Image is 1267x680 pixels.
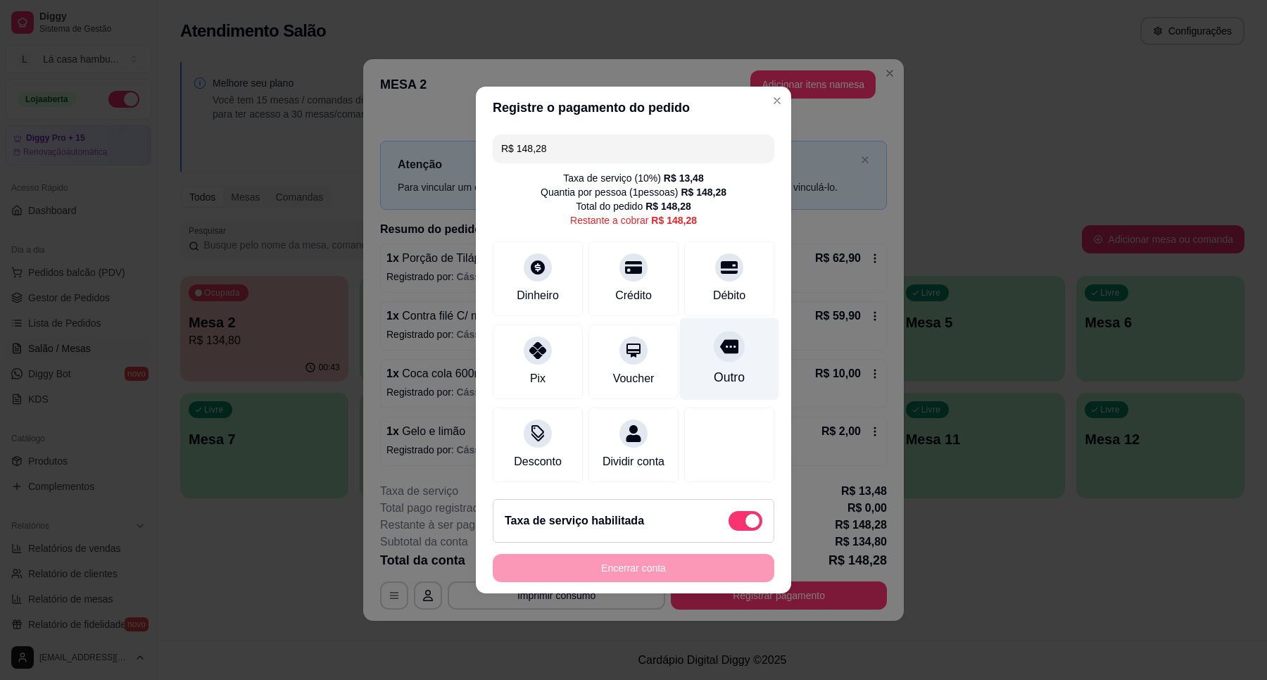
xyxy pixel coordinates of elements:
div: Outro [714,368,745,386]
div: Dinheiro [517,287,559,304]
header: Registre o pagamento do pedido [476,87,791,129]
div: Crédito [615,287,652,304]
div: Voucher [613,370,655,387]
div: Quantia por pessoa ( 1 pessoas) [541,185,726,199]
div: Taxa de serviço ( 10 %) [563,171,703,185]
div: Restante a cobrar [570,213,697,227]
div: Débito [713,287,745,304]
div: R$ 148,28 [645,199,691,213]
div: Dividir conta [603,453,664,470]
div: Pix [530,370,546,387]
h2: Taxa de serviço habilitada [505,512,644,529]
button: Close [766,89,788,112]
div: Total do pedido [576,199,691,213]
div: R$ 148,28 [651,213,697,227]
input: Ex.: hambúrguer de cordeiro [501,134,766,163]
div: Desconto [514,453,562,470]
div: R$ 148,28 [681,185,726,199]
div: R$ 13,48 [664,171,704,185]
